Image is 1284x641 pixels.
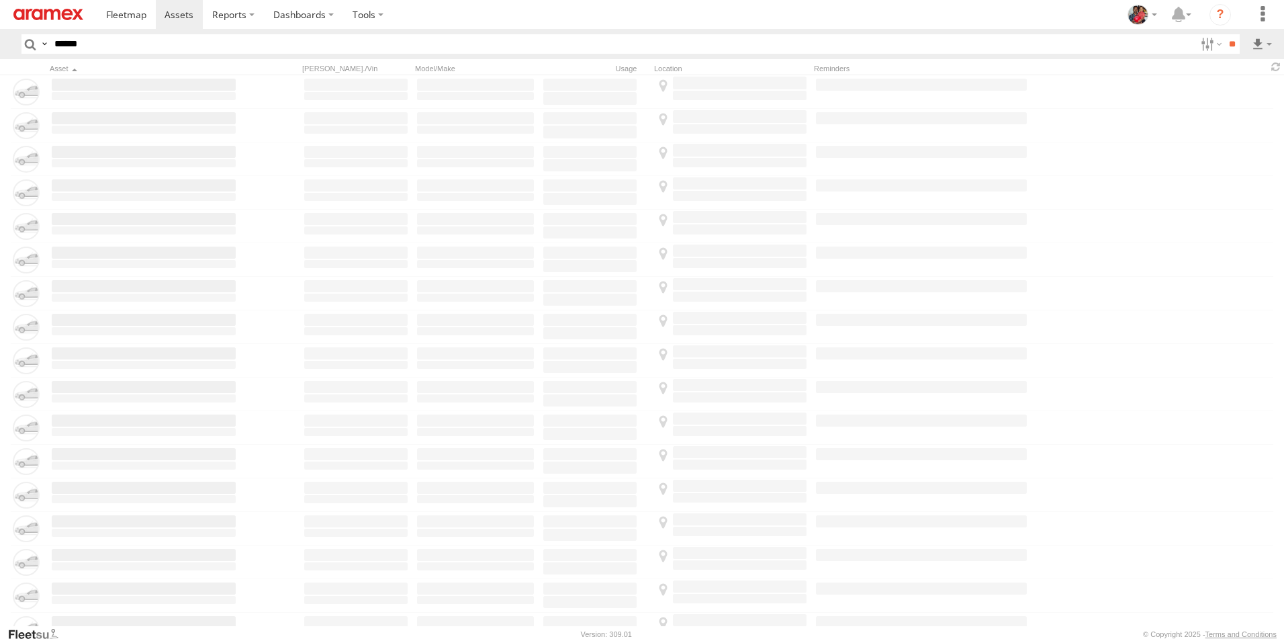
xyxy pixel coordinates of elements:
div: Model/Make [415,64,536,73]
a: Visit our Website [7,628,69,641]
div: Usage [541,64,649,73]
div: Version: 309.01 [581,630,632,638]
div: [PERSON_NAME]./Vin [302,64,410,73]
label: Export results as... [1250,34,1273,54]
i: ? [1209,4,1231,26]
div: Location [654,64,809,73]
label: Search Filter Options [1195,34,1224,54]
img: aramex-logo.svg [13,9,83,20]
a: Terms and Conditions [1205,630,1277,638]
div: © Copyright 2025 - [1143,630,1277,638]
div: Moncy Varghese [1123,5,1162,25]
div: Reminders [814,64,1029,73]
label: Search Query [39,34,50,54]
div: Click to Sort [50,64,238,73]
span: Refresh [1268,60,1284,73]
